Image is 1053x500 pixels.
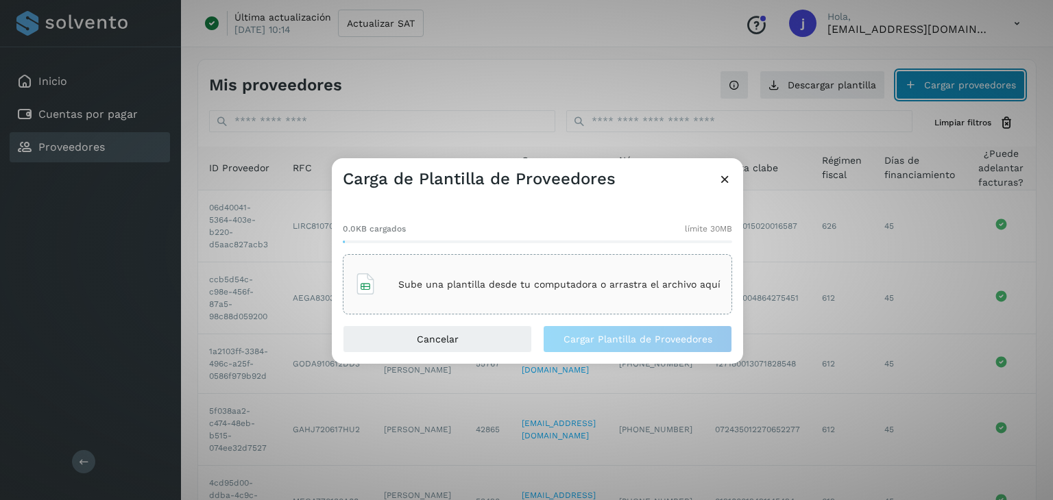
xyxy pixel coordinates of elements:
span: 0.0KB cargados [343,223,406,235]
p: Sube una plantilla desde tu computadora o arrastra el archivo aquí [398,279,721,290]
button: Cargar Plantilla de Proveedores [543,325,732,353]
span: Cargar Plantilla de Proveedores [564,334,712,344]
button: Cancelar [343,325,532,353]
span: Cancelar [417,334,459,344]
h3: Carga de Plantilla de Proveedores [343,169,616,189]
span: límite 30MB [685,223,732,235]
